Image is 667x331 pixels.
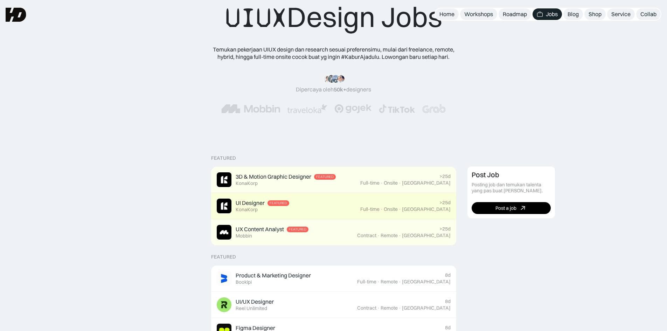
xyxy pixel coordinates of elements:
div: [GEOGRAPHIC_DATA] [402,206,451,212]
div: Dipercaya oleh designers [296,86,371,93]
div: · [377,305,380,311]
div: Mobbin [236,233,252,239]
div: · [398,305,401,311]
div: Remote [381,305,398,311]
div: · [380,206,383,212]
div: Post a job [495,205,516,211]
div: Contract [357,305,376,311]
div: Featured [289,227,306,232]
div: · [377,233,380,239]
a: Workshops [460,8,497,20]
img: Job Image [217,271,231,286]
div: Featured [211,254,236,260]
div: Home [439,11,454,18]
a: Job ImageUX Content AnalystFeaturedMobbin>25dContract·Remote·[GEOGRAPHIC_DATA] [211,219,456,246]
div: Bookipi [236,279,252,285]
img: Job Image [217,225,231,240]
a: Jobs [533,8,562,20]
img: Job Image [217,172,231,187]
div: [GEOGRAPHIC_DATA] [402,279,451,285]
div: >25d [439,226,451,232]
a: Service [607,8,635,20]
div: Workshops [464,11,493,18]
a: Job ImageUI/UX DesignerReel Unlimited8dContract·Remote·[GEOGRAPHIC_DATA] [211,292,456,318]
div: Full-time [360,180,380,186]
div: · [398,206,401,212]
a: Job ImageProduct & Marketing DesignerBookipi8dFull-time·Remote·[GEOGRAPHIC_DATA] [211,266,456,292]
div: · [377,279,380,285]
a: Collab [636,8,661,20]
img: Job Image [217,297,231,312]
div: 3D & Motion Graphic Designer [236,173,311,180]
div: Product & Marketing Designer [236,272,311,279]
div: · [398,279,401,285]
div: UI/UX Designer [236,298,274,305]
div: Featured [270,201,287,205]
div: Onsite [384,206,398,212]
div: UI Designer [236,199,265,207]
div: 8d [445,272,451,278]
a: Job Image3D & Motion Graphic DesignerFeaturedKonaKorp>25dFull-time·Onsite·[GEOGRAPHIC_DATA] [211,167,456,193]
div: Blog [568,11,579,18]
div: Temukan pekerjaan UIUX design dan research sesuai preferensimu, mulai dari freelance, remote, hyb... [208,46,460,61]
div: Service [611,11,631,18]
div: · [398,180,401,186]
div: Shop [589,11,602,18]
div: · [380,180,383,186]
div: [GEOGRAPHIC_DATA] [402,233,451,239]
div: [GEOGRAPHIC_DATA] [402,180,451,186]
div: Jobs [546,11,558,18]
div: Remote [381,233,398,239]
a: Post a job [472,202,551,214]
div: Reel Unlimited [236,305,267,311]
div: Featured [211,155,236,161]
div: Full-time [360,206,380,212]
span: UIUX [225,1,287,35]
div: Onsite [384,180,398,186]
img: Job Image [217,199,231,213]
div: UX Content Analyst [236,226,284,233]
div: Post Job [472,171,499,179]
div: [GEOGRAPHIC_DATA] [402,305,451,311]
div: KonaKorp [236,180,258,186]
a: Roadmap [499,8,531,20]
div: Full-time [357,279,376,285]
div: · [398,233,401,239]
a: Blog [563,8,583,20]
div: Contract [357,233,376,239]
div: Remote [381,279,398,285]
a: Home [435,8,459,20]
a: Shop [584,8,606,20]
div: >25d [439,200,451,206]
div: Posting job dan temukan talenta yang pas buat [PERSON_NAME]. [472,182,551,194]
div: 8d [445,325,451,331]
div: >25d [439,173,451,179]
div: 8d [445,298,451,304]
span: 50k+ [334,86,346,93]
div: Roadmap [503,11,527,18]
div: Collab [640,11,656,18]
div: KonaKorp [236,207,258,213]
div: Featured [316,175,334,179]
a: Job ImageUI DesignerFeaturedKonaKorp>25dFull-time·Onsite·[GEOGRAPHIC_DATA] [211,193,456,219]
